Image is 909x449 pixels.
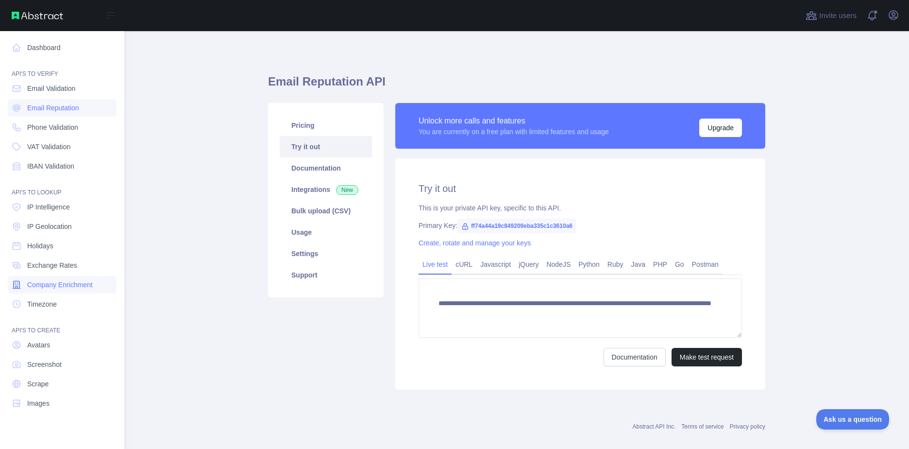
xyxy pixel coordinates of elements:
[8,177,117,196] div: API'S TO LOOKUP
[8,295,117,313] a: Timezone
[27,142,70,152] span: VAT Validation
[816,409,890,430] iframe: Toggle Customer Support
[419,257,452,272] a: Live test
[419,221,742,230] div: Primary Key:
[27,398,50,408] span: Images
[280,264,372,286] a: Support
[27,241,53,251] span: Holidays
[27,299,57,309] span: Timezone
[268,74,765,97] h1: Email Reputation API
[8,119,117,136] a: Phone Validation
[633,423,676,430] a: Abstract API Inc.
[280,179,372,200] a: Integrations New
[8,157,117,175] a: IBAN Validation
[457,219,576,233] span: ff74a44a19c849209eba335c1c3610a6
[8,58,117,78] div: API'S TO VERIFY
[8,336,117,354] a: Avatars
[8,218,117,235] a: IP Geolocation
[280,157,372,179] a: Documentation
[8,356,117,373] a: Screenshot
[27,360,62,369] span: Screenshot
[27,340,50,350] span: Avatars
[452,257,476,272] a: cURL
[542,257,574,272] a: NodeJS
[604,257,627,272] a: Ruby
[280,136,372,157] a: Try it out
[604,348,666,366] a: Documentation
[27,379,49,389] span: Scrape
[8,375,117,393] a: Scrape
[8,99,117,117] a: Email Reputation
[27,103,79,113] span: Email Reputation
[515,257,542,272] a: jQuery
[419,239,531,247] a: Create, rotate and manage your keys
[649,257,671,272] a: PHP
[730,423,765,430] a: Privacy policy
[419,203,742,213] div: This is your private API key, specific to this API.
[336,185,358,195] span: New
[671,257,688,272] a: Go
[27,122,78,132] span: Phone Validation
[12,12,63,19] img: Abstract API
[27,202,70,212] span: IP Intelligence
[804,8,858,23] button: Invite users
[627,257,650,272] a: Java
[280,222,372,243] a: Usage
[476,257,515,272] a: Javascript
[681,423,724,430] a: Terms of service
[8,395,117,412] a: Images
[27,222,72,231] span: IP Geolocation
[574,257,604,272] a: Python
[8,257,117,274] a: Exchange Rates
[699,119,742,137] button: Upgrade
[27,260,77,270] span: Exchange Rates
[419,115,609,127] div: Unlock more calls and features
[688,257,723,272] a: Postman
[27,84,75,93] span: Email Validation
[27,161,74,171] span: IBAN Validation
[8,39,117,56] a: Dashboard
[8,138,117,155] a: VAT Validation
[419,127,609,137] div: You are currently on a free plan with limited features and usage
[8,80,117,97] a: Email Validation
[8,276,117,294] a: Company Enrichment
[280,243,372,264] a: Settings
[8,198,117,216] a: IP Intelligence
[280,115,372,136] a: Pricing
[280,200,372,222] a: Bulk upload (CSV)
[8,315,117,334] div: API'S TO CREATE
[819,10,857,21] span: Invite users
[672,348,742,366] button: Make test request
[27,280,93,290] span: Company Enrichment
[8,237,117,255] a: Holidays
[419,182,742,195] h2: Try it out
